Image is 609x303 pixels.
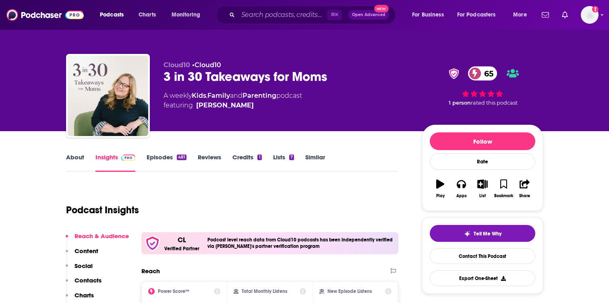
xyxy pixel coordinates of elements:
[559,8,571,22] a: Show notifications dropdown
[198,153,221,172] a: Reviews
[273,153,294,172] a: Lists7
[66,262,93,277] button: Social
[147,153,186,172] a: Episodes481
[436,194,445,198] div: Play
[348,10,389,20] button: Open AdvancedNew
[95,153,135,172] a: InsightsPodchaser Pro
[207,92,230,99] a: Family
[66,204,139,216] h1: Podcast Insights
[145,235,160,251] img: verfied icon
[166,8,211,21] button: open menu
[66,153,84,172] a: About
[581,6,599,24] span: Logged in as sschroeder
[192,92,206,99] a: Kids
[6,7,84,23] img: Podchaser - Follow, Share and Rate Podcasts
[94,8,134,21] button: open menu
[206,92,207,99] span: ,
[66,247,98,262] button: Content
[430,174,451,203] button: Play
[192,61,221,69] span: •
[494,194,513,198] div: Bookmark
[430,153,535,170] div: Rate
[141,267,160,275] h2: Reach
[164,246,199,251] h5: Verified Partner
[493,174,514,203] button: Bookmark
[158,289,189,294] h2: Power Score™
[412,9,444,21] span: For Business
[430,270,535,286] button: Export One-Sheet
[474,231,501,237] span: Tell Me Why
[472,174,493,203] button: List
[68,56,148,136] img: 3 in 30 Takeaways for Moms
[539,8,552,22] a: Show notifications dropdown
[457,9,496,21] span: For Podcasters
[471,100,518,106] span: rated this podcast
[75,262,93,270] p: Social
[507,8,537,21] button: open menu
[257,155,261,160] div: 1
[139,9,156,21] span: Charts
[406,8,454,21] button: open menu
[242,289,287,294] h2: Total Monthly Listens
[230,92,242,99] span: and
[513,9,527,21] span: More
[581,6,599,24] button: Show profile menu
[100,9,124,21] span: Podcasts
[468,66,497,80] a: 65
[456,194,467,198] div: Apps
[164,91,302,110] div: A weekly podcast
[66,276,101,291] button: Contacts
[430,225,535,242] button: tell me why sparkleTell Me Why
[452,8,507,21] button: open menu
[177,155,186,160] div: 481
[327,10,342,20] span: ⌘ K
[172,9,200,21] span: Monitoring
[232,153,261,172] a: Credits1
[75,232,129,240] p: Reach & Audience
[164,101,302,110] span: featuring
[327,289,372,294] h2: New Episode Listens
[422,61,543,111] div: verified Badge65 1 personrated this podcast
[476,66,497,80] span: 65
[178,235,186,244] p: CL
[121,155,135,161] img: Podchaser Pro
[195,61,221,69] a: Cloud10
[289,155,294,160] div: 7
[305,153,325,172] a: Similar
[207,237,395,249] h4: Podcast level reach data from Cloud10 podcasts has been independently verified via [PERSON_NAME]'...
[196,101,254,110] a: Rachel Nielson
[164,61,190,69] span: Cloud10
[464,231,470,237] img: tell me why sparkle
[242,92,276,99] a: Parenting
[446,68,462,79] img: verified Badge
[224,6,404,24] div: Search podcasts, credits, & more...
[75,276,101,284] p: Contacts
[352,13,385,17] span: Open Advanced
[451,174,472,203] button: Apps
[514,174,535,203] button: Share
[430,248,535,264] a: Contact This Podcast
[581,6,599,24] img: User Profile
[479,194,486,198] div: List
[66,232,129,247] button: Reach & Audience
[449,100,471,106] span: 1 person
[374,5,389,12] span: New
[519,194,530,198] div: Share
[75,291,94,299] p: Charts
[430,132,535,150] button: Follow
[592,6,599,12] svg: Add a profile image
[133,8,161,21] a: Charts
[75,247,98,255] p: Content
[238,8,327,21] input: Search podcasts, credits, & more...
